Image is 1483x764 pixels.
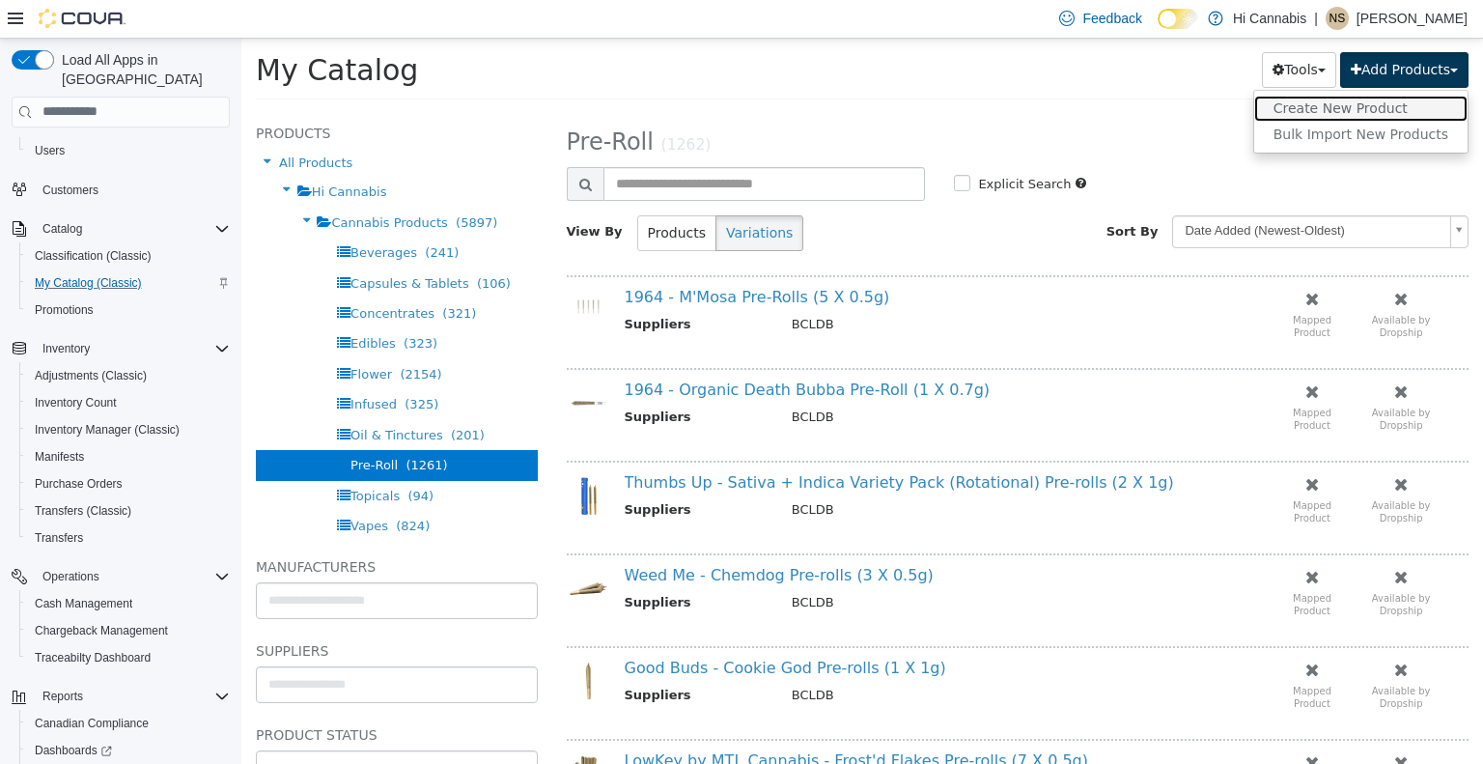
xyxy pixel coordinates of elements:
button: Users [19,137,238,164]
a: Inventory Manager (Classic) [27,418,187,441]
a: 1964 - Organic Death Bubba Pre-Roll (1 X 0.7g) [383,342,749,360]
button: Reports [4,683,238,710]
span: Dashboards [35,743,112,758]
span: All Products [38,117,111,131]
button: Transfers [19,524,238,552]
th: Suppliers [383,554,536,579]
a: Inventory Count [27,391,125,414]
span: Inventory Count [27,391,230,414]
span: Topicals [109,450,158,465]
button: Variations [474,177,562,212]
span: Cash Management [27,592,230,615]
span: Flower [109,328,151,343]
span: Pre-Roll [109,419,156,434]
small: Available by Dropship [1131,369,1189,392]
button: Cash Management [19,590,238,617]
a: Adjustments (Classic) [27,364,154,387]
a: My Catalog (Classic) [27,271,150,295]
span: (323) [162,297,196,312]
button: Tools [1021,14,1095,49]
span: Users [35,143,65,158]
a: Bulk Import New Products [1013,83,1226,109]
small: Available by Dropship [1131,462,1189,485]
span: Cannabis Products [90,177,206,191]
button: Reports [35,685,91,708]
small: Available by Dropship [1131,276,1189,299]
span: Classification (Classic) [35,248,152,264]
p: Hi Cannabis [1233,7,1306,30]
input: Dark Mode [1158,9,1198,29]
td: BCLDB [536,554,994,579]
span: Users [27,139,230,162]
button: Purchase Orders [19,470,238,497]
button: Transfers (Classic) [19,497,238,524]
span: Oil & Tinctures [109,389,202,404]
span: Purchase Orders [35,476,123,492]
a: Traceabilty Dashboard [27,646,158,669]
span: Inventory Manager (Classic) [27,418,230,441]
small: Mapped Product [1051,647,1090,670]
button: My Catalog (Classic) [19,269,238,297]
th: Suppliers [383,462,536,486]
span: (1261) [164,419,206,434]
span: Classification (Classic) [27,244,230,268]
span: Promotions [27,298,230,322]
a: Users [27,139,72,162]
span: Transfers [27,526,230,550]
h5: Manufacturers [14,517,296,540]
span: Dark Mode [1158,29,1159,30]
span: Concentrates [109,268,193,282]
button: Inventory [4,335,238,362]
span: (2154) [158,328,200,343]
span: (201) [210,389,243,404]
span: Chargeback Management [27,619,230,642]
span: Customers [42,183,98,198]
a: Purchase Orders [27,472,130,495]
a: Customers [35,179,106,202]
a: Dashboards [19,737,238,764]
span: (325) [163,358,197,373]
span: (824) [154,480,188,495]
span: Canadian Compliance [27,712,230,735]
span: Pre-Roll [325,90,412,117]
span: Manifests [35,449,84,465]
button: Catalog [35,217,90,241]
img: 150 [325,343,369,386]
button: Operations [4,563,238,590]
h5: Suppliers [14,601,296,624]
a: 1964 - M'Mosa Pre-Rolls (5 X 0.5g) [383,249,649,268]
span: Operations [42,569,99,584]
span: Inventory [35,337,230,360]
span: Canadian Compliance [35,716,149,731]
span: Capsules & Tablets [109,238,228,252]
a: Classification (Classic) [27,244,159,268]
small: Available by Dropship [1131,554,1189,578]
span: Transfers (Classic) [27,499,230,523]
h5: Products [14,83,296,106]
span: (321) [201,268,235,282]
span: Reports [42,689,83,704]
img: 150 [325,250,369,285]
span: Inventory Count [35,395,117,410]
button: Operations [35,565,107,588]
span: Promotions [35,302,94,318]
span: Purchase Orders [27,472,230,495]
td: BCLDB [536,369,994,393]
a: Promotions [27,298,101,322]
span: Reports [35,685,230,708]
a: Transfers (Classic) [27,499,139,523]
span: Transfers [35,530,83,546]
span: Vapes [109,480,147,495]
a: Good Buds - Cookie God Pre-rolls (1 X 1g) [383,620,705,638]
th: Suppliers [383,647,536,671]
td: BCLDB [536,647,994,671]
span: Feedback [1082,9,1141,28]
button: Canadian Compliance [19,710,238,737]
h5: Product Status [14,685,296,708]
button: Promotions [19,297,238,324]
span: Load All Apps in [GEOGRAPHIC_DATA] [54,50,230,89]
a: Create New Product [1013,57,1226,83]
span: Inventory Manager (Classic) [35,422,180,438]
span: (106) [236,238,269,252]
span: My Catalog (Classic) [27,271,230,295]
